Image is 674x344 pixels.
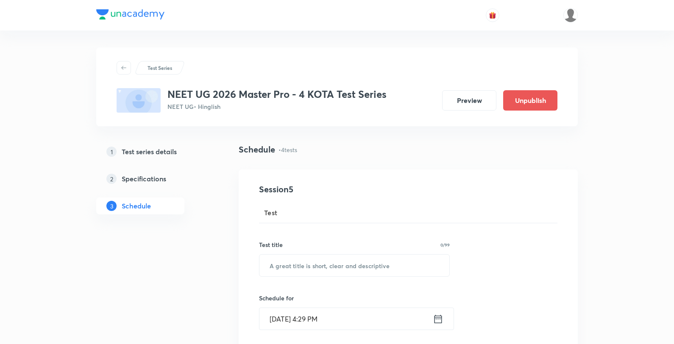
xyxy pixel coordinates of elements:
[167,88,387,100] h3: NEET UG 2026 Master Pro - 4 KOTA Test Series
[440,243,450,247] p: 0/99
[96,9,164,22] a: Company Logo
[96,143,212,160] a: 1Test series details
[563,8,578,22] img: Shahid ahmed
[106,174,117,184] p: 2
[96,170,212,187] a: 2Specifications
[148,64,172,72] p: Test Series
[259,183,414,196] h4: Session 5
[122,147,177,157] h5: Test series details
[239,143,275,156] h4: Schedule
[279,145,297,154] p: • 4 tests
[96,9,164,19] img: Company Logo
[117,88,161,113] img: fallback-thumbnail.png
[259,294,450,302] h6: Schedule for
[122,201,151,211] h5: Schedule
[489,11,496,19] img: avatar
[264,208,278,218] span: Test
[167,102,387,111] p: NEET UG • Hinglish
[122,174,166,184] h5: Specifications
[106,147,117,157] p: 1
[486,8,499,22] button: avatar
[442,90,496,111] button: Preview
[106,201,117,211] p: 3
[259,255,449,276] input: A great title is short, clear and descriptive
[259,240,283,249] h6: Test title
[503,90,557,111] button: Unpublish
